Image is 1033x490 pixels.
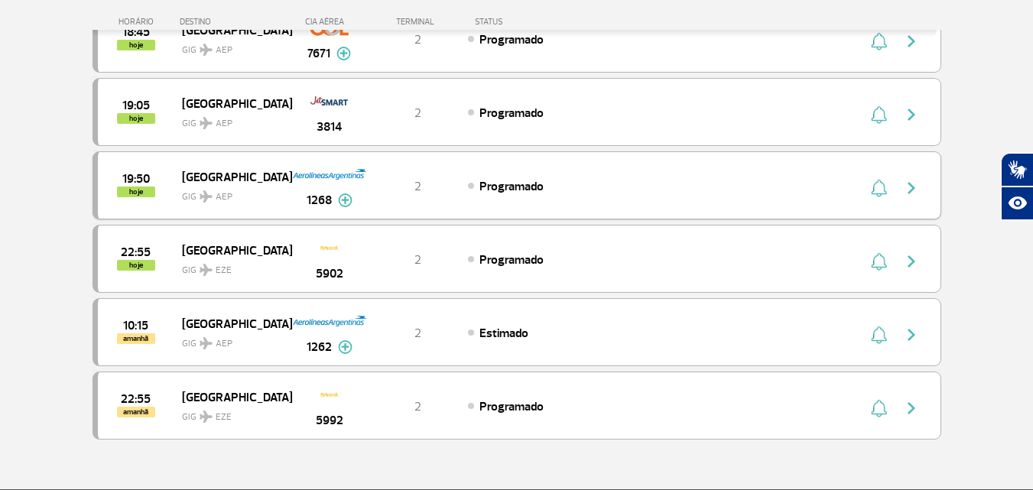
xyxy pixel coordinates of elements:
[117,407,155,417] span: amanhã
[117,113,155,124] span: hoje
[216,190,232,204] span: AEP
[902,252,921,271] img: seta-direita-painel-voo.svg
[316,264,343,283] span: 5902
[182,313,280,333] span: [GEOGRAPHIC_DATA]
[117,333,155,344] span: amanhã
[1001,153,1033,187] button: Abrir tradutor de língua de sinais.
[307,191,332,209] span: 1268
[316,411,343,430] span: 5992
[871,252,887,271] img: sino-painel-voo.svg
[216,117,232,131] span: AEP
[122,100,150,111] span: 2025-09-29 19:05:00
[479,252,544,268] span: Programado
[182,109,280,131] span: GIG
[117,260,155,271] span: hoje
[479,399,544,414] span: Programado
[338,193,352,207] img: mais-info-painel-voo.svg
[479,32,544,47] span: Programado
[122,174,150,184] span: 2025-09-29 19:50:00
[182,255,280,277] span: GIG
[97,17,180,27] div: HORÁRIO
[871,32,887,50] img: sino-painel-voo.svg
[182,35,280,57] span: GIG
[182,329,280,351] span: GIG
[871,105,887,124] img: sino-painel-voo.svg
[121,247,151,258] span: 2025-09-29 22:55:00
[200,264,213,276] img: destiny_airplane.svg
[180,17,291,27] div: DESTINO
[117,40,155,50] span: hoje
[338,340,352,354] img: mais-info-painel-voo.svg
[1001,187,1033,220] button: Abrir recursos assistivos.
[467,17,592,27] div: STATUS
[216,410,232,424] span: EZE
[216,337,232,351] span: AEP
[414,105,421,121] span: 2
[871,179,887,197] img: sino-painel-voo.svg
[336,47,351,60] img: mais-info-painel-voo.svg
[123,320,148,331] span: 2025-09-30 10:15:00
[368,17,467,27] div: TERMINAL
[414,32,421,47] span: 2
[200,410,213,423] img: destiny_airplane.svg
[871,399,887,417] img: sino-painel-voo.svg
[200,190,213,203] img: destiny_airplane.svg
[200,44,213,56] img: destiny_airplane.svg
[291,17,368,27] div: CIA AÉREA
[182,387,280,407] span: [GEOGRAPHIC_DATA]
[182,182,280,204] span: GIG
[902,399,921,417] img: seta-direita-painel-voo.svg
[200,117,213,129] img: destiny_airplane.svg
[182,402,280,424] span: GIG
[182,93,280,113] span: [GEOGRAPHIC_DATA]
[1001,153,1033,220] div: Plugin de acessibilidade da Hand Talk.
[414,399,421,414] span: 2
[216,44,232,57] span: AEP
[902,105,921,124] img: seta-direita-painel-voo.svg
[307,338,332,356] span: 1262
[307,44,330,63] span: 7671
[182,167,280,187] span: [GEOGRAPHIC_DATA]
[317,118,342,136] span: 3814
[200,337,213,349] img: destiny_airplane.svg
[122,27,150,37] span: 2025-09-29 18:45:00
[479,105,544,121] span: Programado
[216,264,232,277] span: EZE
[902,326,921,344] img: seta-direita-painel-voo.svg
[902,179,921,197] img: seta-direita-painel-voo.svg
[479,179,544,194] span: Programado
[414,252,421,268] span: 2
[479,326,528,341] span: Estimado
[182,240,280,260] span: [GEOGRAPHIC_DATA]
[871,326,887,344] img: sino-painel-voo.svg
[414,179,421,194] span: 2
[121,394,151,404] span: 2025-09-30 22:55:00
[902,32,921,50] img: seta-direita-painel-voo.svg
[414,326,421,341] span: 2
[117,187,155,197] span: hoje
